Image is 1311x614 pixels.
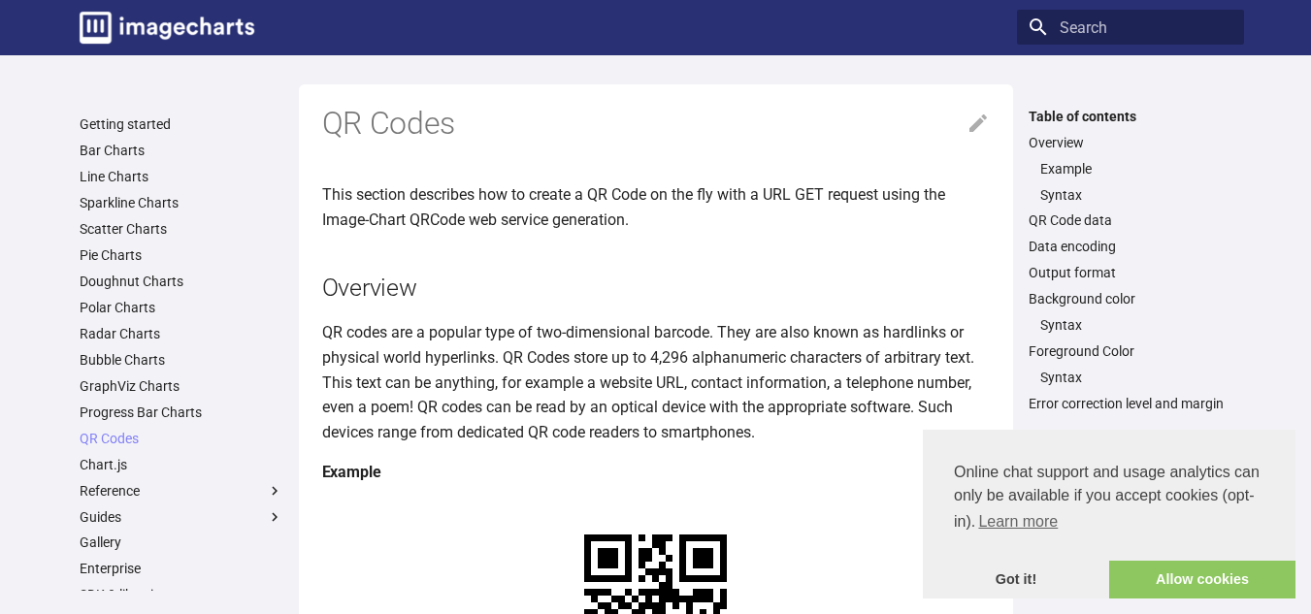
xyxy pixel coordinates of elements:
[1029,316,1232,334] nav: Background color
[80,220,283,238] a: Scatter Charts
[1109,561,1295,599] a: allow cookies
[72,4,262,51] a: Image-Charts documentation
[80,12,254,44] img: logo
[80,533,283,551] a: Gallery
[1029,290,1232,307] a: Background color
[1029,134,1232,151] a: Overview
[322,460,990,485] h4: Example
[80,142,283,159] a: Bar Charts
[954,461,1264,536] span: Online chat support and usage analytics can only be available if you accept cookies (opt-in).
[1040,316,1232,334] a: Syntax
[80,586,283,603] a: SDK & libraries
[322,104,990,145] h1: QR Codes
[322,320,990,444] p: QR codes are a popular type of two-dimensional barcode. They are also known as hardlinks or physi...
[80,273,283,290] a: Doughnut Charts
[1017,10,1244,45] input: Search
[80,508,283,526] label: Guides
[923,430,1295,598] div: cookieconsent
[322,182,990,232] p: This section describes how to create a QR Code on the fly with a URL GET request using the Image-...
[80,194,283,211] a: Sparkline Charts
[322,271,990,305] h2: Overview
[80,246,283,264] a: Pie Charts
[80,482,283,500] label: Reference
[80,430,283,447] a: QR Codes
[80,325,283,342] a: Radar Charts
[1040,186,1232,204] a: Syntax
[1029,211,1232,229] a: QR Code data
[975,507,1061,536] a: learn more about cookies
[1017,108,1244,125] label: Table of contents
[1029,369,1232,386] nav: Foreground Color
[80,377,283,395] a: GraphViz Charts
[1040,160,1232,178] a: Example
[1029,342,1232,360] a: Foreground Color
[923,561,1109,599] a: dismiss cookie message
[1017,108,1244,413] nav: Table of contents
[80,456,283,473] a: Chart.js
[80,404,283,421] a: Progress Bar Charts
[80,560,283,577] a: Enterprise
[1029,395,1232,412] a: Error correction level and margin
[80,115,283,133] a: Getting started
[80,168,283,185] a: Line Charts
[80,299,283,316] a: Polar Charts
[1029,264,1232,281] a: Output format
[80,351,283,369] a: Bubble Charts
[1040,369,1232,386] a: Syntax
[1029,160,1232,204] nav: Overview
[1029,238,1232,255] a: Data encoding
